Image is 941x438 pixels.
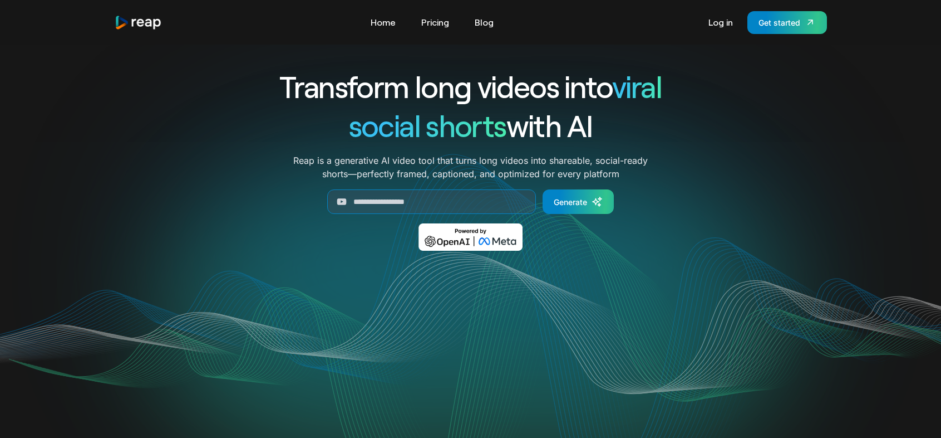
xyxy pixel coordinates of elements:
form: Generate Form [239,189,702,214]
a: Log in [703,13,738,31]
a: Home [365,13,401,31]
a: Generate [543,189,614,214]
h1: Transform long videos into [239,67,702,106]
div: Generate [554,196,587,208]
p: Reap is a generative AI video tool that turns long videos into shareable, social-ready shorts—per... [293,154,648,181]
a: Get started [747,11,827,34]
a: Pricing [416,13,455,31]
h1: with AI [239,106,702,145]
span: social shorts [349,107,506,143]
div: Get started [758,17,800,28]
img: Powered by OpenAI & Meta [418,223,523,251]
img: reap logo [115,15,162,30]
span: viral [612,68,662,104]
a: home [115,15,162,30]
a: Blog [469,13,499,31]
